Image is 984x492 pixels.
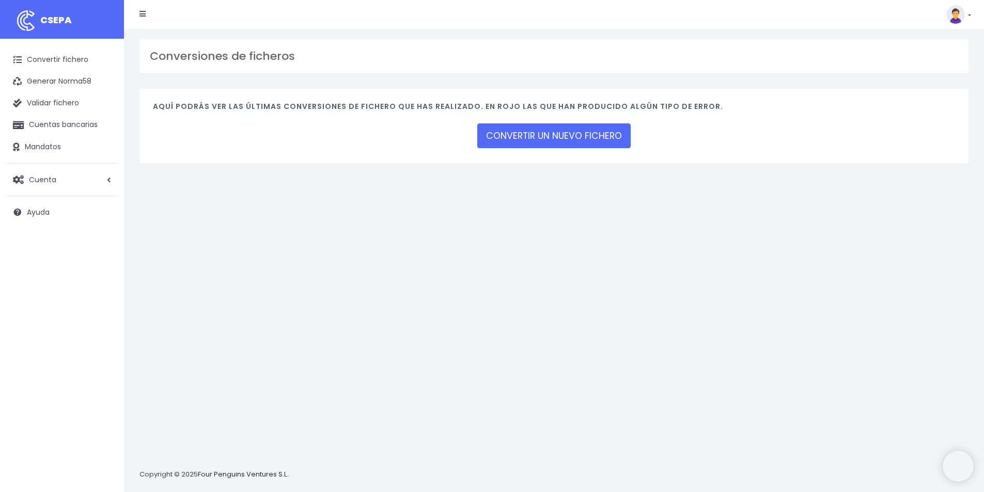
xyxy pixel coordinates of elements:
a: Cuentas bancarias [5,114,119,136]
a: Convertir fichero [5,49,119,71]
a: Mandatos [5,136,119,158]
p: Copyright © 2025 . [139,469,290,480]
h4: Aquí podrás ver las últimas conversiones de fichero que has realizado. En rojo las que han produc... [153,102,955,116]
a: Four Penguins Ventures S.L. [198,469,288,479]
a: CONVERTIR UN NUEVO FICHERO [477,123,631,148]
a: Ayuda [5,201,119,223]
span: Ayuda [27,207,50,217]
img: logo [13,8,39,34]
a: Cuenta [5,169,119,191]
a: Generar Norma58 [5,71,119,92]
a: Validar fichero [5,92,119,114]
h3: Conversiones de ficheros [150,50,958,63]
img: profile [946,5,965,24]
span: Cuenta [29,174,56,184]
span: CSEPA [40,13,72,26]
